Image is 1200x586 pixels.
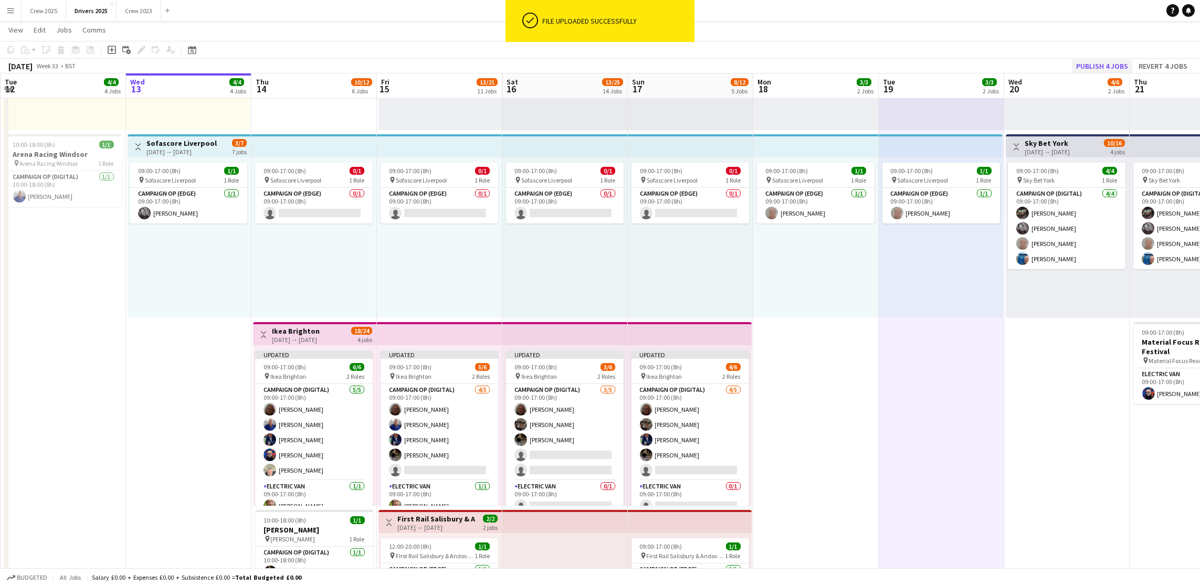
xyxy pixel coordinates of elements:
span: [PERSON_NAME] [271,535,315,543]
span: Budgeted [17,574,47,581]
span: 1 Role [349,176,364,184]
a: Edit [29,23,50,37]
span: 3/7 [232,139,247,147]
span: 4/6 [1108,78,1122,86]
span: Wed [1008,77,1022,87]
span: 4/4 [104,78,119,86]
h3: Ikea Brighton [272,326,320,336]
div: 2 jobs [483,523,498,531]
span: 17 [630,83,645,95]
span: Sat [507,77,518,87]
div: [DATE] → [DATE] [1025,148,1070,156]
span: 2 Roles [597,372,615,380]
span: 5/6 [475,363,490,371]
span: View [8,25,23,35]
span: First Rail Salisbury & Andover and [GEOGRAPHIC_DATA] [396,552,475,560]
div: 09:00-17:00 (8h)0/1 Sofascore Liverpool1 RoleCampaign Op (Edge)0/109:00-17:00 (8h) [506,163,624,223]
div: Updated [381,350,498,359]
app-card-role: Campaign Op (Digital)1/110:00-18:00 (8h)[PERSON_NAME] [5,171,122,207]
span: Arena Racing Windsor [20,159,78,167]
app-card-role: Campaign Op (Edge)0/109:00-17:00 (8h) [631,188,749,223]
span: 1/1 [350,516,365,524]
app-card-role: Campaign Op (Digital)3/509:00-17:00 (8h)[PERSON_NAME][PERSON_NAME][PERSON_NAME] [506,384,624,481]
span: Mon [757,77,771,87]
app-job-card: Updated09:00-17:00 (8h)3/6 Ikea Brighton2 RolesCampaign Op (Digital)3/509:00-17:00 (8h)[PERSON_NA... [506,350,624,506]
div: [DATE] → [DATE] [146,148,217,156]
span: 09:00-17:00 (8h) [264,363,306,371]
span: Total Budgeted £0.00 [235,573,301,581]
app-card-role: Campaign Op (Edge)0/109:00-17:00 (8h) [506,188,624,223]
span: Edit [34,25,46,35]
app-job-card: 09:00-17:00 (8h)0/1 Sofascore Liverpool1 RoleCampaign Op (Edge)0/109:00-17:00 (8h) [381,163,498,223]
span: 3/3 [982,78,997,86]
app-card-role: Campaign Op (Digital)4/509:00-17:00 (8h)[PERSON_NAME][PERSON_NAME][PERSON_NAME][PERSON_NAME] [381,384,498,481]
div: Updated09:00-17:00 (8h)6/6 Ikea Brighton2 RolesCampaign Op (Digital)5/509:00-17:00 (8h)[PERSON_NA... [255,350,373,506]
h3: First Rail Salisbury & Andover and [GEOGRAPHIC_DATA] [397,514,476,524]
span: Comms [82,25,106,35]
a: Jobs [52,23,76,37]
span: 09:00-17:00 (8h) [1142,167,1184,175]
span: 21 [1132,83,1147,95]
span: 2 Roles [472,372,490,380]
span: 19 [881,83,895,95]
span: 3/6 [601,363,615,371]
span: 4/4 [229,78,244,86]
span: 1/1 [851,167,866,175]
span: 10/12 [351,78,372,86]
span: 09:00-17:00 (8h) [640,167,682,175]
span: 10:00-18:00 (8h) [13,141,56,148]
span: Thu [256,77,269,87]
app-job-card: 09:00-17:00 (8h)4/4 Sky Bet York1 RoleCampaign Op (Digital)4/409:00-17:00 (8h)[PERSON_NAME][PERSO... [1008,163,1125,269]
span: 14 [254,83,269,95]
span: 3/3 [857,78,871,86]
span: 10/16 [1104,139,1125,147]
app-card-role: Electric Van1/109:00-17:00 (8h)[PERSON_NAME] [381,481,498,516]
span: All jobs [58,573,83,581]
app-card-role: Campaign Op (Edge)0/109:00-17:00 (8h) [381,188,498,223]
span: 09:00-17:00 (8h) [1016,167,1059,175]
span: Week 33 [35,62,61,70]
button: Budgeted [5,572,49,583]
span: 1/1 [99,141,114,148]
div: Updated09:00-17:00 (8h)4/6 Ikea Brighton2 RolesCampaign Op (Digital)4/509:00-17:00 (8h)[PERSON_NA... [631,350,749,506]
span: 0/1 [475,167,490,175]
span: 13/25 [602,78,623,86]
span: Sofascore Liverpool [772,176,823,184]
span: 8/12 [731,78,749,86]
span: 09:00-17:00 (8h) [389,167,431,175]
app-card-role: Campaign Op (Edge)0/109:00-17:00 (8h) [255,188,373,223]
div: Updated [255,350,373,359]
span: 09:00-17:00 (8h) [514,167,557,175]
div: Salary £0.00 + Expenses £0.00 + Subsistence £0.00 = [92,573,301,581]
div: 11 Jobs [477,87,497,95]
span: 1/1 [977,167,992,175]
button: Publish 4 jobs [1072,59,1132,73]
span: 1 Role [224,176,239,184]
span: 09:00-17:00 (8h) [891,167,933,175]
div: 4 jobs [357,335,372,344]
span: 2 Roles [346,372,364,380]
span: 09:00-17:00 (8h) [389,363,431,371]
div: 5 Jobs [731,87,748,95]
app-card-role: Campaign Op (Digital)5/509:00-17:00 (8h)[PERSON_NAME][PERSON_NAME][PERSON_NAME][PERSON_NAME][PERS... [255,384,373,481]
span: 09:00-17:00 (8h) [640,542,682,550]
div: 09:00-17:00 (8h)1/1 Sofascore Liverpool1 RoleCampaign Op (Edge)1/109:00-17:00 (8h)[PERSON_NAME] [757,163,875,223]
app-card-role: Electric Van0/109:00-17:00 (8h) [631,481,749,516]
span: 1 Role [600,176,615,184]
div: 7 jobs [232,147,247,156]
span: 1 Role [976,176,992,184]
span: 0/1 [350,167,364,175]
span: First Rail Salisbury & Andover and [GEOGRAPHIC_DATA] [647,552,725,560]
span: 1 Role [99,159,114,167]
span: 1 Role [725,176,741,184]
app-card-role: Campaign Op (Edge)1/109:00-17:00 (8h)[PERSON_NAME] [757,188,875,223]
span: 09:00-17:00 (8h) [765,167,808,175]
div: 2 Jobs [983,87,999,95]
span: 6/6 [350,363,364,371]
span: 09:00-17:00 (8h) [514,363,557,371]
div: 2 Jobs [857,87,873,95]
span: Sofascore Liverpool [647,176,698,184]
app-job-card: 10:00-18:00 (8h)1/1[PERSON_NAME] [PERSON_NAME]1 RoleCampaign Op (Digital)1/110:00-18:00 (8h)[PERS... [256,510,373,582]
span: Sofascore Liverpool [898,176,949,184]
